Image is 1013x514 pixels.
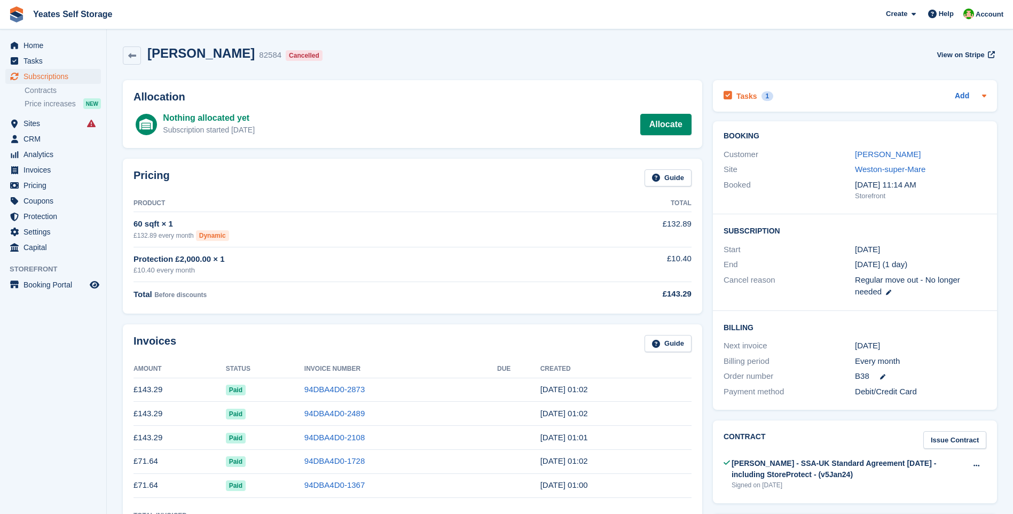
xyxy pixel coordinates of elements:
h2: Invoices [134,335,176,353]
div: £143.29 [562,288,692,300]
th: Amount [134,361,226,378]
span: View on Stripe [937,50,984,60]
div: Order number [724,370,855,383]
div: £10.40 every month [134,265,562,276]
th: Total [562,195,692,212]
a: Yeates Self Storage [29,5,117,23]
span: Protection [23,209,88,224]
a: 94DBA4D0-1367 [304,480,365,489]
div: Next invoice [724,340,855,352]
h2: Billing [724,322,986,332]
a: View on Stripe [932,46,997,64]
a: menu [5,240,101,255]
a: menu [5,116,101,131]
a: 94DBA4D0-1728 [304,456,365,465]
span: Analytics [23,147,88,162]
span: Regular move out - No longer needed [855,275,960,297]
span: Capital [23,240,88,255]
div: Storefront [855,191,986,201]
span: Price increases [25,99,76,109]
span: Total [134,290,152,299]
span: Paid [226,385,246,395]
div: Start [724,244,855,256]
td: £132.89 [562,212,692,247]
div: Protection £2,000.00 × 1 [134,253,562,266]
h2: Subscription [724,225,986,236]
div: Nothing allocated yet [163,112,255,124]
th: Status [226,361,304,378]
span: Pricing [23,178,88,193]
a: menu [5,277,101,292]
div: Customer [724,149,855,161]
div: Booked [724,179,855,201]
div: Payment method [724,386,855,398]
time: 2025-05-10 00:00:00 UTC [855,244,880,256]
div: Dynamic [196,230,229,241]
div: Subscription started [DATE] [163,124,255,136]
img: Angela Field [963,9,974,19]
a: Allocate [640,114,692,135]
a: menu [5,53,101,68]
span: Help [939,9,954,19]
th: Created [540,361,692,378]
time: 2025-09-10 00:02:39 UTC [540,385,588,394]
th: Product [134,195,562,212]
a: menu [5,38,101,53]
div: Cancel reason [724,274,855,298]
span: Storefront [10,264,106,275]
a: menu [5,193,101,208]
span: Booking Portal [23,277,88,292]
a: 94DBA4D0-2108 [304,433,365,442]
time: 2025-06-10 00:02:01 UTC [540,456,588,465]
td: £143.29 [134,426,226,450]
a: Add [955,90,969,103]
span: Before discounts [154,291,207,299]
div: 1 [761,91,774,101]
img: stora-icon-8386f47178a22dfd0bd8f6a31ec36ba5ce8667c1dd55bd0f319d3a0aa187defe.svg [9,6,25,22]
a: menu [5,131,101,146]
span: Paid [226,409,246,419]
time: 2025-08-10 00:02:00 UTC [540,409,588,418]
span: [DATE] (1 day) [855,260,907,269]
a: 94DBA4D0-2489 [304,409,365,418]
h2: Booking [724,132,986,141]
a: menu [5,162,101,177]
td: £10.40 [562,247,692,282]
div: 60 sqft × 1 [134,218,562,230]
div: Site [724,163,855,176]
h2: Pricing [134,169,170,187]
a: Contracts [25,85,101,96]
div: £132.89 every month [134,230,562,241]
td: £71.64 [134,473,226,497]
div: 82584 [259,49,281,61]
a: Price increases NEW [25,98,101,110]
a: menu [5,209,101,224]
span: Account [976,9,1003,20]
span: CRM [23,131,88,146]
a: menu [5,224,101,239]
time: 2025-07-10 00:01:26 UTC [540,433,588,442]
div: [PERSON_NAME] - SSA-UK Standard Agreement [DATE] - including StoreProtect - (v5Jan24) [732,458,967,480]
td: £143.29 [134,378,226,402]
span: Subscriptions [23,69,88,84]
i: Smart entry sync failures have occurred [87,119,96,128]
a: Guide [645,169,692,187]
h2: Contract [724,431,766,449]
a: Preview store [88,278,101,291]
h2: Tasks [736,91,757,101]
h2: [PERSON_NAME] [147,46,255,60]
h2: Allocation [134,91,692,103]
div: Signed on [DATE] [732,480,967,490]
span: Coupons [23,193,88,208]
th: Due [497,361,540,378]
span: Create [886,9,907,19]
td: £143.29 [134,402,226,426]
td: £71.64 [134,449,226,473]
span: Paid [226,433,246,443]
a: 94DBA4D0-2873 [304,385,365,394]
div: Debit/Credit Card [855,386,986,398]
time: 2025-05-10 00:00:16 UTC [540,480,588,489]
div: [DATE] 11:14 AM [855,179,986,191]
span: Sites [23,116,88,131]
div: [DATE] [855,340,986,352]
